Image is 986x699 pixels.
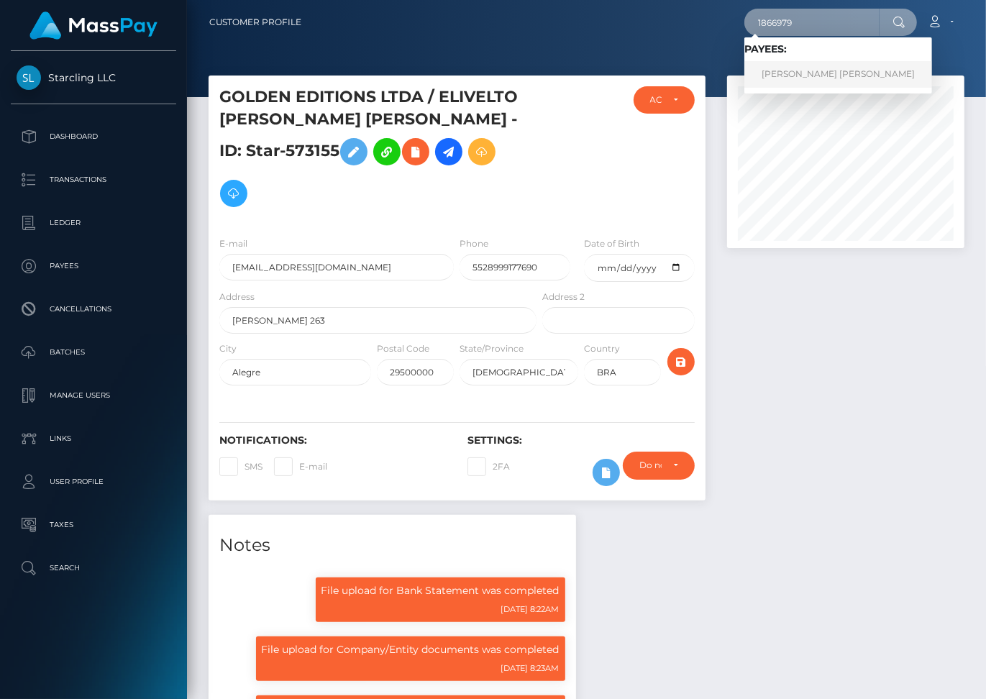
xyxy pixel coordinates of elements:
div: ACTIVE [650,94,662,106]
p: Search [17,557,170,579]
img: Starcling LLC [17,65,41,90]
img: MassPay Logo [29,12,158,40]
small: [DATE] 8:22AM [501,604,560,614]
a: Transactions [11,162,176,198]
p: Payees [17,255,170,277]
p: Manage Users [17,385,170,406]
label: State/Province [460,342,524,355]
p: Cancellations [17,298,170,320]
label: E-mail [274,457,327,476]
label: Country [584,342,620,355]
p: File upload for Company/Entity documents was completed [262,642,560,657]
a: Initiate Payout [435,138,462,165]
label: Address [219,291,255,303]
button: Do not require [623,452,694,479]
p: Batches [17,342,170,363]
a: Search [11,550,176,586]
p: Dashboard [17,126,170,147]
p: User Profile [17,471,170,493]
label: Phone [460,237,488,250]
a: User Profile [11,464,176,500]
a: Links [11,421,176,457]
label: SMS [219,457,263,476]
p: File upload for Bank Statement was completed [321,583,560,598]
label: Address 2 [542,291,585,303]
a: Manage Users [11,378,176,414]
p: Taxes [17,514,170,536]
label: City [219,342,237,355]
a: Customer Profile [209,7,301,37]
a: Payees [11,248,176,284]
p: Transactions [17,169,170,191]
input: Search... [744,9,880,36]
span: Starcling LLC [11,71,176,84]
a: Cancellations [11,291,176,327]
a: Taxes [11,507,176,543]
a: [PERSON_NAME] [PERSON_NAME] [744,61,932,88]
label: Postal Code [377,342,429,355]
p: Links [17,428,170,449]
h6: Notifications: [219,434,446,447]
button: ACTIVE [634,86,695,114]
a: Batches [11,334,176,370]
small: [DATE] 8:23AM [501,663,560,673]
p: Ledger [17,212,170,234]
label: E-mail [219,237,247,250]
label: Date of Birth [584,237,639,250]
h4: Notes [219,533,565,558]
a: Ledger [11,205,176,241]
h6: Settings: [467,434,694,447]
h5: GOLDEN EDITIONS LTDA / ELIVELTO [PERSON_NAME] [PERSON_NAME] - ID: Star-573155 [219,86,529,214]
label: 2FA [467,457,510,476]
a: Dashboard [11,119,176,155]
h6: Payees: [744,43,932,55]
div: Do not require [639,460,661,471]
